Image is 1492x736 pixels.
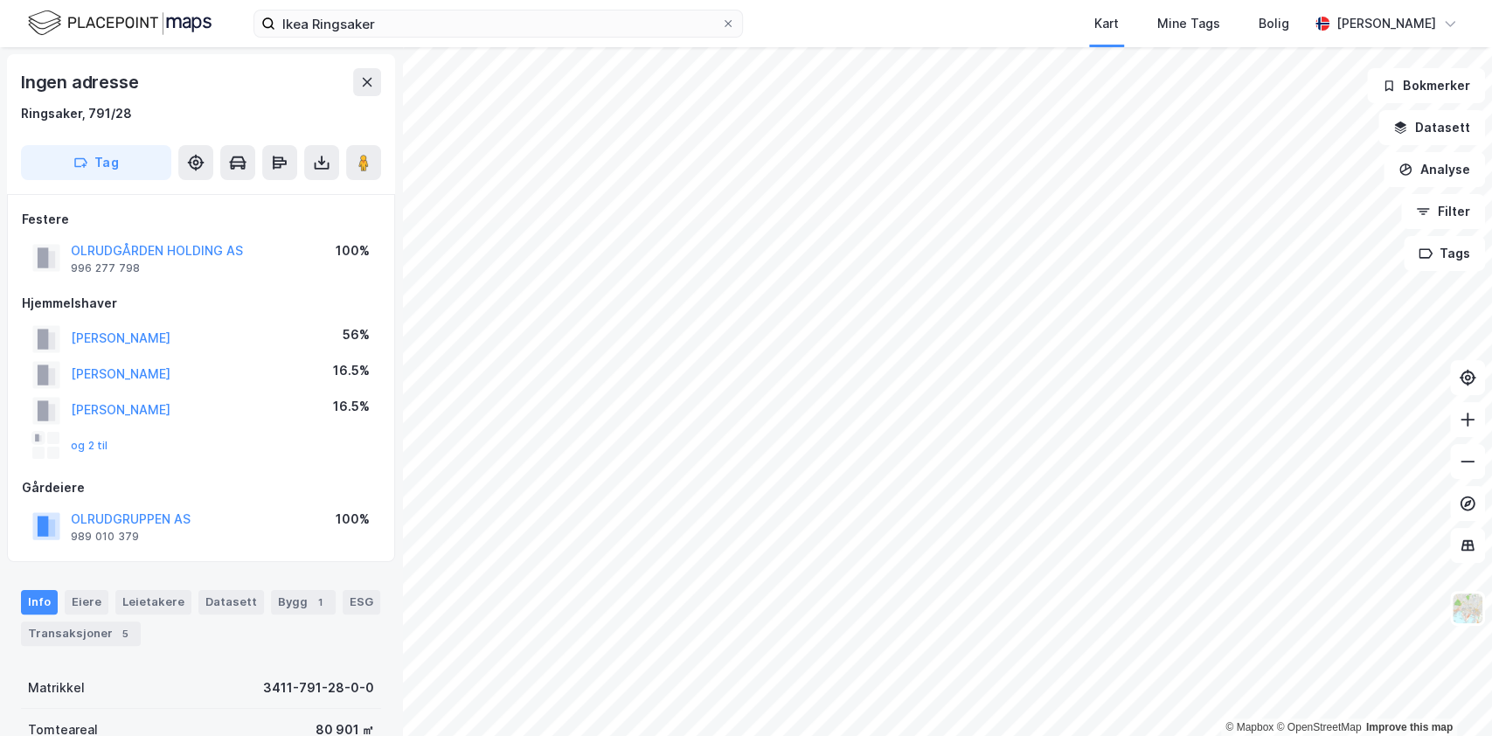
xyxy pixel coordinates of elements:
div: Bygg [271,590,336,614]
div: 1 [311,594,329,611]
a: Improve this map [1366,721,1453,733]
div: Festere [22,209,380,230]
div: Datasett [198,590,264,614]
img: logo.f888ab2527a4732fd821a326f86c7f29.svg [28,8,212,38]
button: Datasett [1378,110,1485,145]
div: 100% [336,509,370,530]
div: Transaksjoner [21,621,141,646]
div: 100% [336,240,370,261]
div: 3411-791-28-0-0 [263,677,374,698]
a: OpenStreetMap [1276,721,1361,733]
input: Søk på adresse, matrikkel, gårdeiere, leietakere eller personer [275,10,721,37]
button: Tags [1404,236,1485,271]
button: Bokmerker [1367,68,1485,103]
div: Kart [1094,13,1119,34]
div: Kontrollprogram for chat [1405,652,1492,736]
div: Info [21,590,58,614]
div: 56% [343,324,370,345]
div: Gårdeiere [22,477,380,498]
button: Analyse [1384,152,1485,187]
div: Mine Tags [1157,13,1220,34]
div: Bolig [1259,13,1289,34]
button: Filter [1401,194,1485,229]
a: Mapbox [1225,721,1273,733]
div: 5 [116,625,134,642]
div: Matrikkel [28,677,85,698]
div: Hjemmelshaver [22,293,380,314]
div: Leietakere [115,590,191,614]
div: 16.5% [333,396,370,417]
div: 989 010 379 [71,530,139,544]
div: Eiere [65,590,108,614]
div: ESG [343,590,380,614]
div: 996 277 798 [71,261,140,275]
div: [PERSON_NAME] [1336,13,1436,34]
div: Ringsaker, 791/28 [21,103,132,124]
img: Z [1451,592,1484,625]
div: Ingen adresse [21,68,142,96]
iframe: Chat Widget [1405,652,1492,736]
div: 16.5% [333,360,370,381]
button: Tag [21,145,171,180]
